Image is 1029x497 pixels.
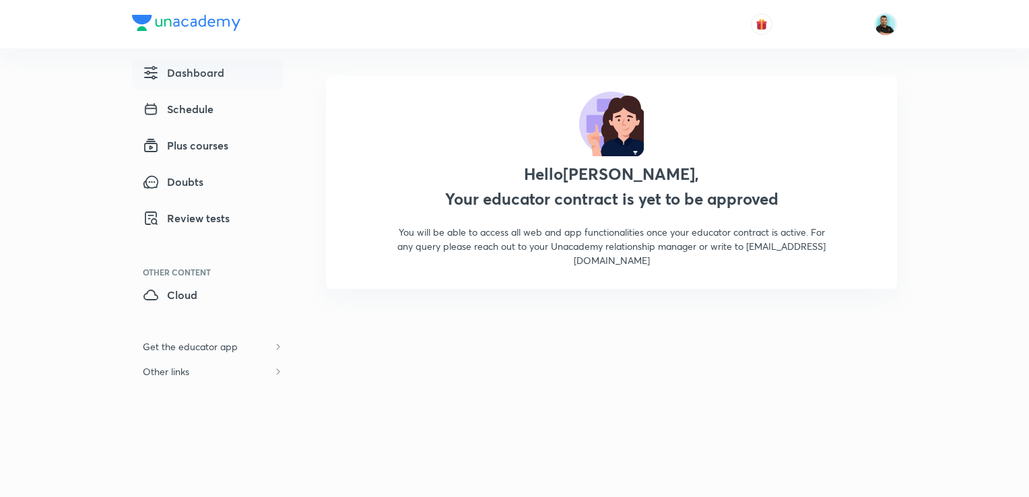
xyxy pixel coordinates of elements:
[132,281,283,312] a: Cloud
[132,205,283,236] a: Review tests
[132,168,283,199] a: Doubts
[874,13,897,36] img: Abhishek Agnihotri
[132,96,283,127] a: Schedule
[143,101,213,117] span: Schedule
[445,189,778,209] h3: Your educator contract is yet to be approved
[143,174,203,190] span: Doubts
[756,18,768,30] img: avatar
[132,15,240,34] a: Company Logo
[132,15,240,31] img: Company Logo
[132,132,283,163] a: Plus courses
[143,65,224,81] span: Dashboard
[132,334,248,359] h6: Get the educator app
[143,137,228,154] span: Plus courses
[143,268,283,276] div: Other Content
[579,92,644,156] img: under review or rejected
[143,287,197,303] span: Cloud
[751,13,772,35] button: avatar
[524,164,699,184] h3: Hello [PERSON_NAME] ,
[396,225,827,267] p: You will be able to access all web and app functionalities once your educator contract is active....
[132,359,200,384] h6: Other links
[132,59,283,90] a: Dashboard
[143,210,230,226] span: Review tests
